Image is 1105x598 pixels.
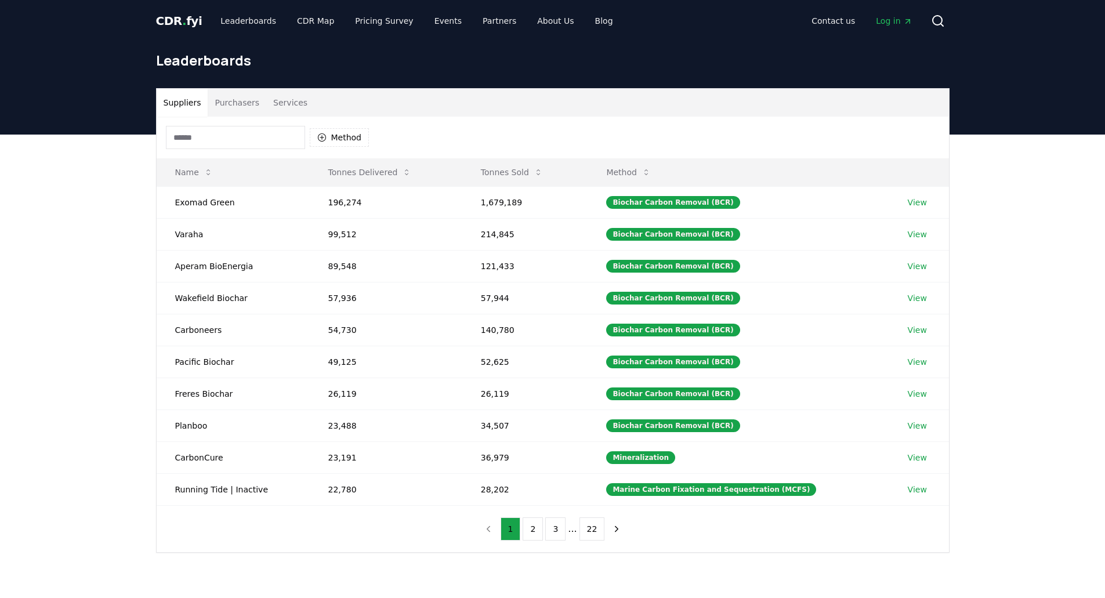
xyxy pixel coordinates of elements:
[346,10,422,31] a: Pricing Survey
[473,10,526,31] a: Partners
[156,51,950,70] h1: Leaderboards
[462,218,588,250] td: 214,845
[908,484,927,495] a: View
[462,282,588,314] td: 57,944
[310,282,462,314] td: 57,936
[462,346,588,378] td: 52,625
[157,250,310,282] td: Aperam BioEnergia
[606,419,740,432] div: Biochar Carbon Removal (BCR)
[310,314,462,346] td: 54,730
[208,89,266,117] button: Purchasers
[462,409,588,441] td: 34,507
[157,282,310,314] td: Wakefield Biochar
[462,441,588,473] td: 36,979
[523,517,543,541] button: 2
[319,161,421,184] button: Tonnes Delivered
[908,388,927,400] a: View
[568,522,577,536] li: ...
[867,10,921,31] a: Log in
[606,483,816,496] div: Marine Carbon Fixation and Sequestration (MCFS)
[310,186,462,218] td: 196,274
[462,250,588,282] td: 121,433
[310,473,462,505] td: 22,780
[288,10,343,31] a: CDR Map
[908,229,927,240] a: View
[157,89,208,117] button: Suppliers
[157,441,310,473] td: CarbonCure
[908,452,927,463] a: View
[166,161,222,184] button: Name
[211,10,622,31] nav: Main
[586,10,622,31] a: Blog
[606,292,740,305] div: Biochar Carbon Removal (BCR)
[606,228,740,241] div: Biochar Carbon Removal (BCR)
[182,14,186,28] span: .
[157,186,310,218] td: Exomad Green
[425,10,471,31] a: Events
[310,441,462,473] td: 23,191
[310,218,462,250] td: 99,512
[310,346,462,378] td: 49,125
[545,517,566,541] button: 3
[579,517,605,541] button: 22
[606,324,740,336] div: Biochar Carbon Removal (BCR)
[908,356,927,368] a: View
[157,409,310,441] td: Planboo
[211,10,285,31] a: Leaderboards
[156,13,202,29] a: CDR.fyi
[908,324,927,336] a: View
[462,186,588,218] td: 1,679,189
[310,250,462,282] td: 89,548
[908,292,927,304] a: View
[157,314,310,346] td: Carboneers
[501,517,521,541] button: 1
[908,260,927,272] a: View
[310,128,369,147] button: Method
[606,260,740,273] div: Biochar Carbon Removal (BCR)
[606,451,675,464] div: Mineralization
[462,473,588,505] td: 28,202
[802,10,864,31] a: Contact us
[606,387,740,400] div: Biochar Carbon Removal (BCR)
[157,378,310,409] td: Freres Biochar
[266,89,314,117] button: Services
[310,378,462,409] td: 26,119
[528,10,583,31] a: About Us
[802,10,921,31] nav: Main
[908,420,927,432] a: View
[157,218,310,250] td: Varaha
[472,161,552,184] button: Tonnes Sold
[607,517,626,541] button: next page
[156,14,202,28] span: CDR fyi
[462,378,588,409] td: 26,119
[908,197,927,208] a: View
[876,15,912,27] span: Log in
[606,356,740,368] div: Biochar Carbon Removal (BCR)
[597,161,660,184] button: Method
[157,473,310,505] td: Running Tide | Inactive
[606,196,740,209] div: Biochar Carbon Removal (BCR)
[310,409,462,441] td: 23,488
[157,346,310,378] td: Pacific Biochar
[462,314,588,346] td: 140,780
